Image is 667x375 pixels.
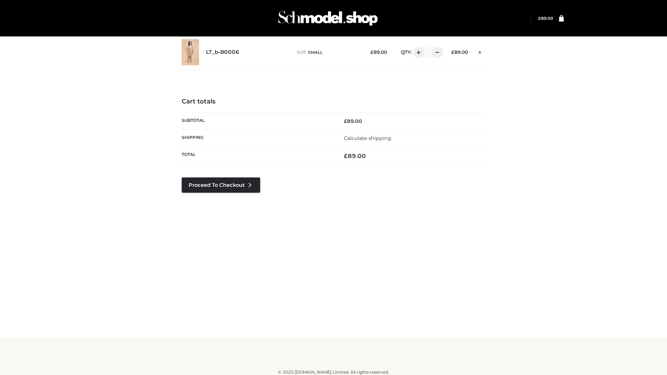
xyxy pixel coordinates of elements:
bdi: 89.00 [344,118,362,124]
p: size : [297,49,360,56]
span: £ [538,16,541,21]
th: Subtotal [182,112,333,130]
span: SMALL [308,50,323,55]
div: QTY: [394,47,440,58]
span: £ [344,118,347,124]
bdi: 89.00 [344,152,366,159]
a: Calculate shipping [344,135,391,141]
span: £ [370,49,373,55]
th: Total [182,147,333,165]
a: Proceed to Checkout [182,177,260,193]
span: £ [451,49,454,55]
a: £89.00 [538,16,553,21]
a: Remove this item [475,47,485,56]
bdi: 89.00 [451,49,468,55]
bdi: 89.00 [538,16,553,21]
span: £ [344,152,348,159]
a: LT_b-B0006 [206,49,239,56]
bdi: 89.00 [370,49,387,55]
th: Shipping [182,130,333,147]
h4: Cart totals [182,98,485,106]
img: Schmodel Admin 964 [276,5,380,32]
